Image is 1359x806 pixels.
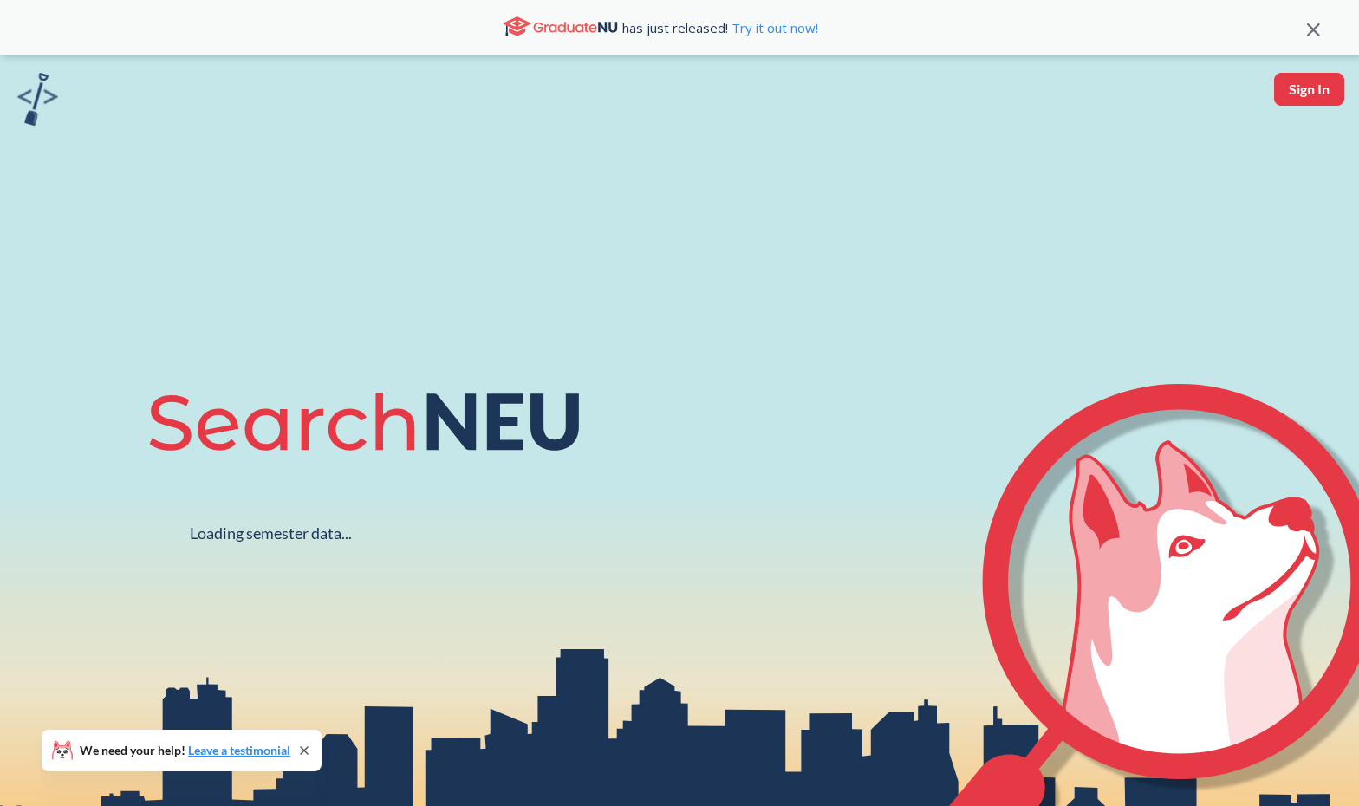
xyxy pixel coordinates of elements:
a: Leave a testimonial [188,743,290,757]
a: sandbox logo [17,73,58,131]
button: Sign In [1274,73,1344,106]
span: We need your help! [80,744,290,757]
span: has just released! [622,18,818,37]
a: Try it out now! [728,19,818,36]
div: Loading semester data... [190,523,352,543]
img: sandbox logo [17,73,58,126]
